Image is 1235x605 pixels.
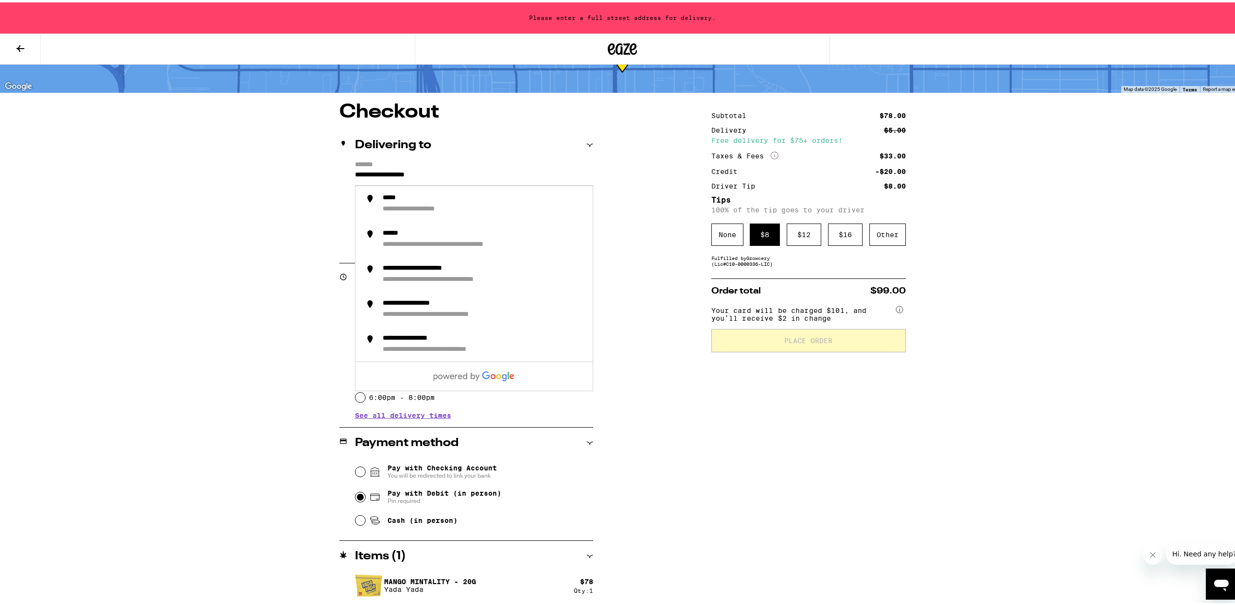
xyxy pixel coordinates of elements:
span: Your card will be charged $101, and you’ll receive $2 in change [711,301,894,320]
div: Subtotal [711,110,753,117]
div: Delivery [711,124,753,131]
p: 100% of the tip goes to your driver [711,204,906,211]
div: $78.00 [880,110,906,117]
div: Fulfilled by Growcery (Lic# C10-0000336-LIC ) [711,253,906,264]
div: $ 16 [828,221,863,243]
button: See all delivery times [355,410,451,416]
span: $99.00 [870,284,906,293]
div: Taxes & Fees [711,149,778,158]
span: Pay with Debit (in person) [388,487,501,495]
span: Order total [711,284,761,293]
span: Cash (in person) [388,514,458,522]
span: Pay with Checking Account [388,462,497,477]
span: Pin required [388,495,501,502]
div: -$20.00 [875,166,906,173]
iframe: Close message [1143,543,1163,562]
div: Driver Tip [711,180,762,187]
button: Place Order [711,327,906,350]
div: $ 12 [787,221,821,243]
span: Place Order [784,335,832,342]
div: $ 78 [580,575,593,583]
span: You will be redirected to link your bank [388,469,497,477]
span: Map data ©2025 Google [1124,84,1177,89]
a: Terms [1182,84,1197,90]
div: Credit [711,166,744,173]
h2: Payment method [355,435,459,447]
div: Free delivery for $75+ orders! [711,135,906,141]
label: 6:00pm - 8:00pm [369,391,435,399]
h1: Checkout [339,100,593,120]
img: Mango Mintality - 20g [355,570,382,597]
img: Google [2,78,35,90]
h5: Tips [711,194,906,202]
div: $5.00 [884,124,906,131]
h2: Items ( 1 ) [355,548,406,560]
p: Yada Yada [384,583,476,591]
h2: Delivering to [355,137,431,149]
div: $33.00 [880,150,906,157]
div: Other [869,221,906,243]
a: Open this area in Google Maps (opens a new window) [2,78,35,90]
p: Mango Mintality - 20g [384,575,476,583]
div: $8.00 [884,180,906,187]
div: $ 8 [750,221,780,243]
div: None [711,221,743,243]
div: Qty: 1 [574,585,593,591]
